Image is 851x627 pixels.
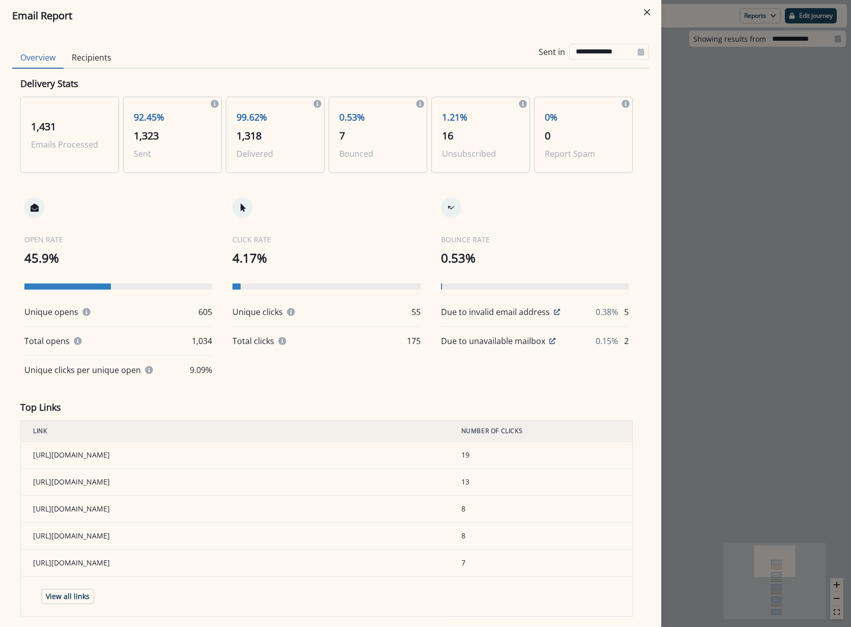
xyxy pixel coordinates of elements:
[192,335,212,347] p: 1,034
[41,589,94,604] button: View all links
[21,550,449,577] td: [URL][DOMAIN_NAME]
[134,129,159,142] span: 1,323
[198,306,212,318] p: 605
[24,249,212,267] p: 45.9%
[64,47,120,69] button: Recipients
[442,148,519,160] p: Unsubscribed
[21,496,449,523] td: [URL][DOMAIN_NAME]
[545,129,550,142] span: 0
[339,110,417,124] p: 0.53%
[441,335,545,347] p: Due to unavailable mailbox
[24,306,78,318] p: Unique opens
[21,442,449,469] td: [URL][DOMAIN_NAME]
[12,8,649,23] div: Email Report
[449,496,633,523] td: 8
[237,148,314,160] p: Delivered
[449,442,633,469] td: 19
[441,234,629,245] p: BOUNCE RATE
[12,47,64,69] button: Overview
[237,110,314,124] p: 99.62%
[545,148,622,160] p: Report Spam
[190,364,212,376] p: 9.09%
[339,129,345,142] span: 7
[237,129,261,142] span: 1,318
[20,77,78,91] p: Delivery Stats
[232,249,420,267] p: 4.17%
[596,335,618,347] p: 0.15%
[232,335,274,347] p: Total clicks
[639,4,655,20] button: Close
[24,364,141,376] p: Unique clicks per unique open
[449,421,633,442] th: NUMBER OF CLICKS
[339,148,417,160] p: Bounced
[441,249,629,267] p: 0.53%
[24,234,212,245] p: OPEN RATE
[21,421,449,442] th: LINK
[545,110,622,124] p: 0%
[624,306,629,318] p: 5
[24,335,70,347] p: Total opens
[21,469,449,496] td: [URL][DOMAIN_NAME]
[134,148,211,160] p: Sent
[441,306,550,318] p: Due to invalid email address
[442,129,453,142] span: 16
[21,523,449,550] td: [URL][DOMAIN_NAME]
[20,401,61,414] p: Top Links
[31,138,108,151] p: Emails Processed
[134,110,211,124] p: 92.45%
[442,110,519,124] p: 1.21%
[596,306,618,318] p: 0.38%
[46,592,90,601] p: View all links
[449,523,633,550] td: 8
[232,306,283,318] p: Unique clicks
[449,469,633,496] td: 13
[449,550,633,577] td: 7
[539,46,565,58] p: Sent in
[412,306,421,318] p: 55
[31,120,56,133] span: 1,431
[232,234,420,245] p: CLICK RATE
[624,335,629,347] p: 2
[407,335,421,347] p: 175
